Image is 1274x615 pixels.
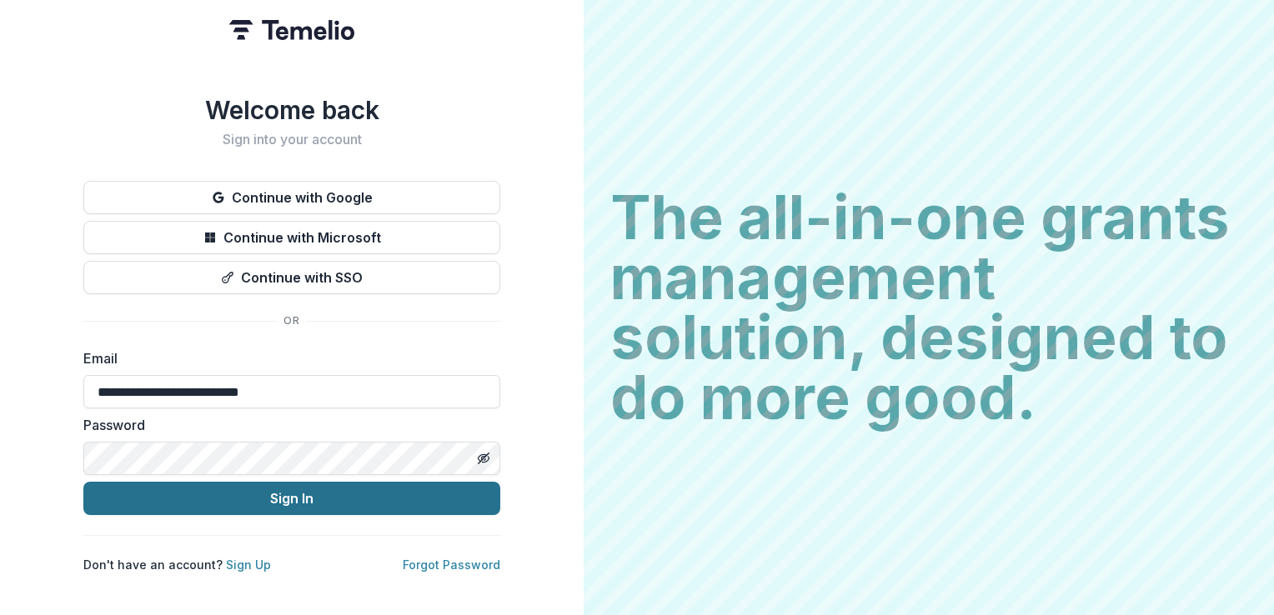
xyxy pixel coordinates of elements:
a: Forgot Password [403,557,500,572]
button: Sign In [83,482,500,515]
h1: Welcome back [83,95,500,125]
button: Continue with Microsoft [83,221,500,254]
button: Toggle password visibility [470,445,497,472]
h2: Sign into your account [83,132,500,147]
a: Sign Up [226,557,271,572]
p: Don't have an account? [83,556,271,573]
button: Continue with Google [83,181,500,214]
label: Password [83,415,490,435]
img: Temelio [229,20,354,40]
label: Email [83,348,490,368]
button: Continue with SSO [83,261,500,294]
